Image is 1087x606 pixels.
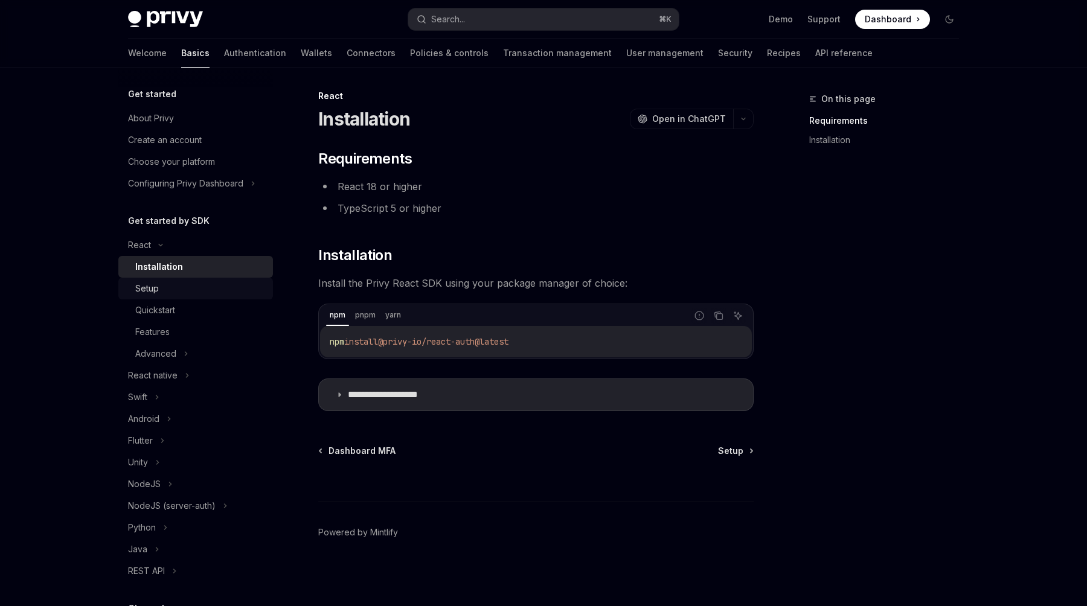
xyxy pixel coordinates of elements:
button: Copy the contents from the code block [711,308,726,324]
a: Recipes [767,39,801,68]
div: About Privy [128,111,174,126]
a: Dashboard MFA [319,445,396,457]
a: Authentication [224,39,286,68]
a: Features [118,321,273,343]
div: pnpm [351,308,379,322]
h5: Get started [128,87,176,101]
a: Installation [809,130,969,150]
h1: Installation [318,108,410,130]
div: yarn [382,308,405,322]
span: install [344,336,378,347]
div: REST API [128,564,165,578]
div: React native [128,368,178,383]
li: React 18 or higher [318,178,754,195]
a: API reference [815,39,873,68]
div: React [128,238,151,252]
div: Quickstart [135,303,175,317]
a: Requirements [809,111,969,130]
button: Toggle dark mode [940,10,959,29]
a: Create an account [118,129,273,151]
a: User management [626,39,704,68]
h5: Get started by SDK [128,214,210,228]
span: Requirements [318,149,412,168]
div: Python [128,520,156,535]
a: Welcome [128,39,167,68]
a: Dashboard [855,10,930,29]
button: Open in ChatGPT [630,109,733,129]
div: Swift [128,390,147,404]
div: Android [128,412,159,426]
a: Demo [769,13,793,25]
a: Support [807,13,841,25]
a: Connectors [347,39,396,68]
span: npm [330,336,344,347]
div: Advanced [135,346,176,361]
a: Powered by Mintlify [318,526,398,538]
div: Configuring Privy Dashboard [128,176,243,191]
div: Setup [135,281,159,296]
a: Setup [118,278,273,299]
span: On this page [821,92,876,106]
button: Report incorrect code [691,308,707,324]
a: Transaction management [503,39,612,68]
div: Choose your platform [128,155,215,169]
div: NodeJS (server-auth) [128,499,216,513]
button: Search...⌘K [408,8,679,30]
button: Ask AI [730,308,746,324]
div: Search... [431,12,465,27]
div: Features [135,325,170,339]
a: Policies & controls [410,39,489,68]
img: dark logo [128,11,203,28]
span: ⌘ K [659,14,672,24]
span: Setup [718,445,743,457]
span: Install the Privy React SDK using your package manager of choice: [318,275,754,292]
a: Basics [181,39,210,68]
div: Unity [128,455,148,470]
a: Setup [718,445,752,457]
div: Create an account [128,133,202,147]
div: Installation [135,260,183,274]
div: React [318,90,754,102]
div: Flutter [128,433,153,448]
a: Choose your platform [118,151,273,173]
div: Java [128,542,147,557]
div: npm [326,308,349,322]
a: Quickstart [118,299,273,321]
span: Dashboard [865,13,911,25]
span: Installation [318,246,392,265]
div: NodeJS [128,477,161,491]
a: Wallets [301,39,332,68]
span: @privy-io/react-auth@latest [378,336,508,347]
a: Security [718,39,752,68]
span: Dashboard MFA [329,445,396,457]
a: Installation [118,256,273,278]
a: About Privy [118,107,273,129]
span: Open in ChatGPT [652,113,726,125]
li: TypeScript 5 or higher [318,200,754,217]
